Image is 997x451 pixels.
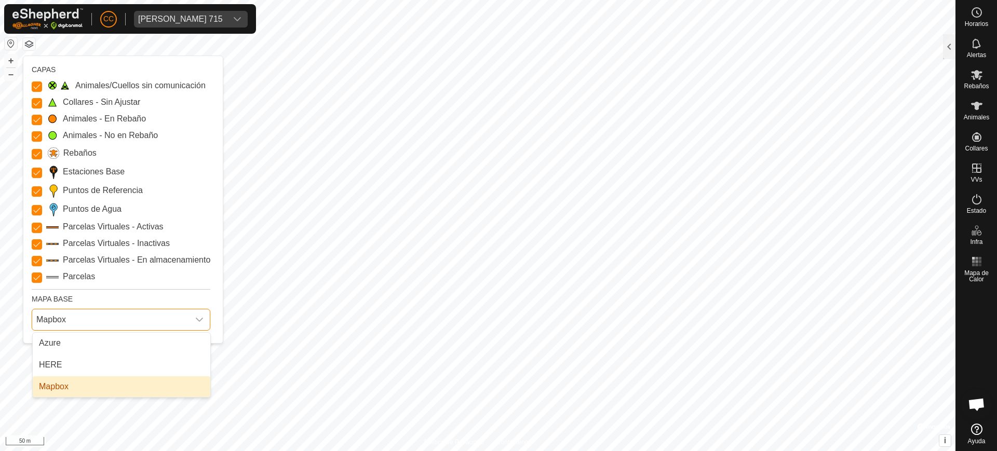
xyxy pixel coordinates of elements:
span: Mapbox [32,309,189,330]
span: VVs [971,176,982,183]
label: Parcelas Virtuales - Inactivas [63,237,170,250]
div: dropdown trigger [189,309,210,330]
label: Animales - No en Rebaño [63,129,158,142]
label: Animales/Cuellos sin comunicación [75,79,206,92]
button: – [5,68,17,80]
button: i [939,435,951,446]
div: [PERSON_NAME] 715 [138,15,223,23]
span: Rebaños [964,83,989,89]
li: Azure [33,333,210,353]
li: Mapbox [33,376,210,397]
button: Restablecer Mapa [5,37,17,50]
button: + [5,54,17,67]
label: Puntos de Referencia [63,184,143,197]
div: Chat abierto [961,389,992,420]
a: Política de Privacidad [424,438,484,447]
span: Infra [970,239,982,245]
div: MAPA BASE [32,289,210,305]
ul: Option List [33,333,210,397]
span: HERE [39,359,62,371]
button: Capas del Mapa [23,38,35,50]
span: Animales [964,114,989,120]
label: Parcelas Virtuales - Activas [63,221,164,233]
span: CC [103,13,114,24]
label: Parcelas Virtuales - En almacenamiento [63,254,210,266]
label: Animales - En Rebaño [63,113,146,125]
label: Collares - Sin Ajustar [63,96,140,108]
span: Mapbox [39,380,69,393]
span: Ignacio Olivar 715 [134,11,227,28]
label: Rebaños [63,147,97,159]
span: i [944,436,946,445]
span: Mapa de Calor [959,270,994,282]
span: Horarios [965,21,988,27]
a: Contáctenos [496,438,531,447]
span: Estado [967,208,986,214]
label: Parcelas [63,270,95,283]
span: Ayuda [968,438,986,444]
span: Collares [965,145,988,152]
img: Logo Gallagher [12,8,83,30]
span: Azure [39,337,61,349]
label: Estaciones Base [63,166,125,178]
a: Ayuda [956,419,997,448]
div: CAPAS [32,64,210,75]
div: dropdown trigger [227,11,248,28]
span: Alertas [967,52,986,58]
li: HERE [33,354,210,375]
label: Puntos de Agua [63,203,122,215]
